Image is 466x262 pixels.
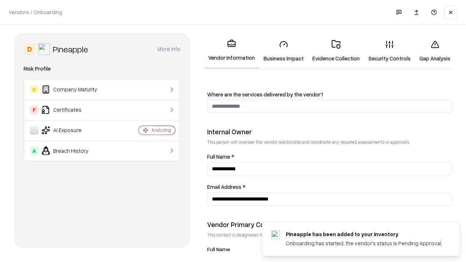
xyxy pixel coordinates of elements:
label: Full Name [207,247,452,252]
div: Analyzing [151,127,171,133]
a: Vendor Information [204,33,259,69]
div: Risk Profile [24,64,180,73]
div: D [24,43,35,55]
button: More info [158,43,180,56]
div: Certificates [30,106,117,114]
div: F [30,106,39,114]
div: Pineapple [53,43,88,55]
div: Company Maturity [30,85,117,94]
p: This contact is designated to receive the assessment request from Shift [207,232,452,238]
div: Vendor Primary Contact [207,220,452,229]
p: This person will oversee the vendor relationship and coordinate any required assessments or appro... [207,139,452,145]
div: Breach History [30,146,117,155]
a: Business Impact [259,34,308,68]
div: A [30,146,39,155]
label: Full Name * [207,154,452,159]
div: C [30,85,39,94]
img: pineappleenergy.com [271,230,280,239]
label: Where are the services delivered by the vendor? [207,92,452,97]
p: Vendors / Onboarding [9,8,62,16]
div: Pineapple has been added to your inventory [286,230,442,238]
a: Security Controls [364,34,415,68]
a: Evidence Collection [308,34,364,68]
img: Pineapple [38,43,50,55]
label: Email Address * [207,184,452,190]
div: Internal Owner [207,127,452,136]
div: Onboarding has started, the vendor's status is Pending Approval. [286,239,442,247]
div: AI Exposure [30,126,117,135]
a: Gap Analysis [415,34,455,68]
